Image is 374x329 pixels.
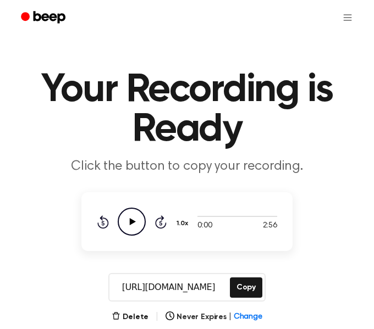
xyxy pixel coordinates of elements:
[13,7,75,29] a: Beep
[155,310,159,324] span: |
[13,158,361,175] p: Click the button to copy your recording.
[263,220,277,232] span: 2:56
[175,214,192,233] button: 1.0x
[230,277,262,298] button: Copy
[334,4,361,31] button: Open menu
[166,311,262,323] button: Never Expires|Change
[234,311,262,323] span: Change
[112,311,148,323] button: Delete
[229,311,232,323] span: |
[13,70,361,149] h1: Your Recording is Ready
[197,220,212,232] span: 0:00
